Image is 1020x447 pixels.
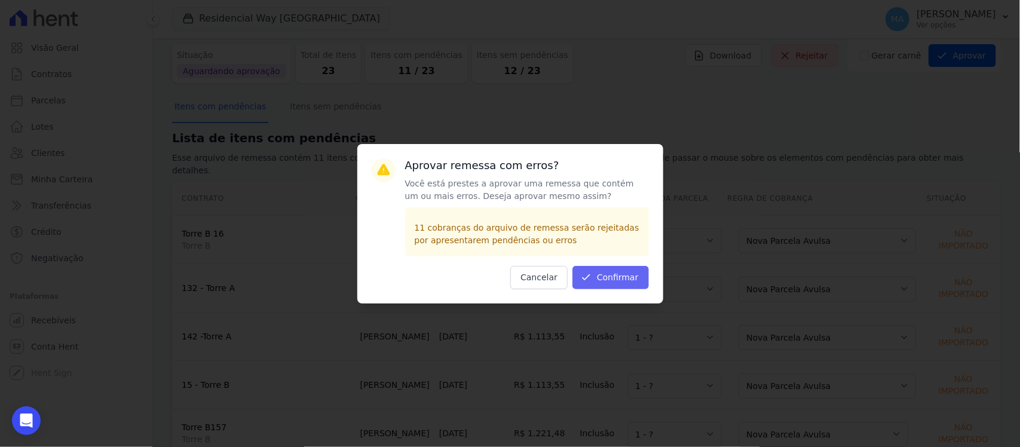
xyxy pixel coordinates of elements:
p: 11 cobranças do arquivo de remessa serão rejeitadas por apresentarem pendências ou erros [415,222,639,247]
p: Você está prestes a aprovar uma remessa que contém um ou mais erros. Deseja aprovar mesmo assim? [405,177,649,203]
div: Open Intercom Messenger [12,406,41,435]
button: Cancelar [510,266,568,289]
h3: Aprovar remessa com erros? [405,158,649,173]
button: Confirmar [572,266,649,289]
